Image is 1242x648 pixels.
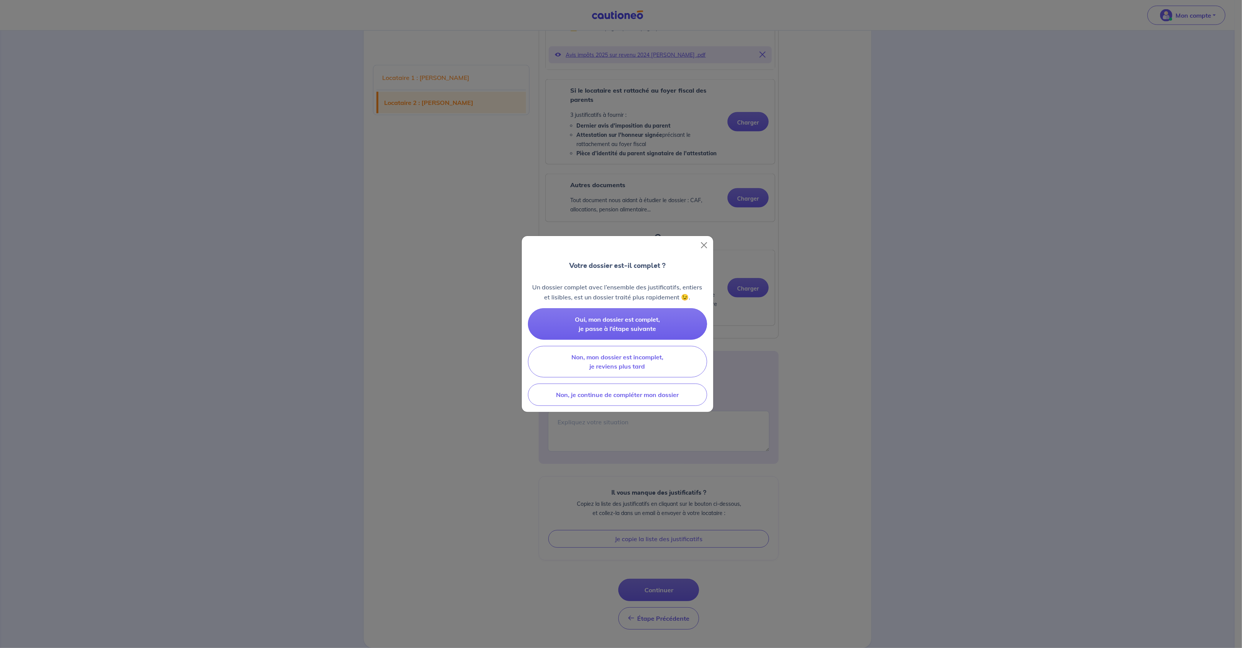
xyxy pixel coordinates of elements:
[698,239,710,251] button: Close
[528,384,707,406] button: Non, je continue de compléter mon dossier
[575,316,660,332] span: Oui, mon dossier est complet, je passe à l’étape suivante
[556,391,679,399] span: Non, je continue de compléter mon dossier
[569,261,666,271] p: Votre dossier est-il complet ?
[528,308,707,340] button: Oui, mon dossier est complet, je passe à l’étape suivante
[528,346,707,377] button: Non, mon dossier est incomplet, je reviens plus tard
[571,353,663,370] span: Non, mon dossier est incomplet, je reviens plus tard
[528,282,707,302] p: Un dossier complet avec l’ensemble des justificatifs, entiers et lisibles, est un dossier traité ...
